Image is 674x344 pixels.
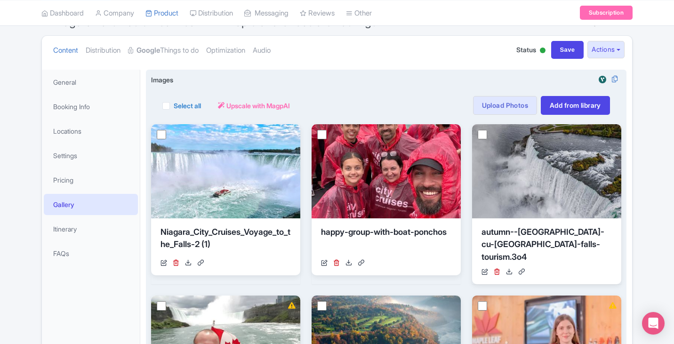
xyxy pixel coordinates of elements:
[44,218,138,240] a: Itinerary
[44,194,138,215] a: Gallery
[481,226,612,263] div: autumn--[GEOGRAPHIC_DATA]-cu-[GEOGRAPHIC_DATA]-falls-tourism.3o4
[44,96,138,117] a: Booking Info
[538,44,547,58] div: Active
[206,36,245,65] a: Optimization
[44,120,138,142] a: Locations
[160,226,291,254] div: Niagara_City_Cruises_Voyage_to_the_Falls-2 (1)
[580,6,633,20] a: Subscription
[597,75,608,84] img: viator-review-widget-01-363d65f17b203e82e80c83508294f9cc.svg
[321,226,451,254] div: happy-group-with-boat-ponchos
[642,312,665,335] div: Open Intercom Messenger
[473,96,537,115] a: Upload Photos
[151,75,173,85] span: Images
[516,45,536,55] span: Status
[218,101,290,111] a: Upscale with MagpAI
[174,101,201,111] label: Select all
[44,72,138,93] a: General
[44,145,138,166] a: Settings
[226,101,290,111] span: Upscale with MagpAI
[551,41,584,59] input: Save
[136,45,160,56] strong: Google
[53,36,78,65] a: Content
[44,243,138,264] a: FAQs
[587,41,625,58] button: Actions
[128,36,199,65] a: GoogleThings to do
[541,96,610,115] a: Add from library
[86,36,120,65] a: Distribution
[53,15,377,29] span: Niagara Falls Bus & Boat Tour with Maple and Chocolate Tastings
[253,36,271,65] a: Audio
[44,169,138,191] a: Pricing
